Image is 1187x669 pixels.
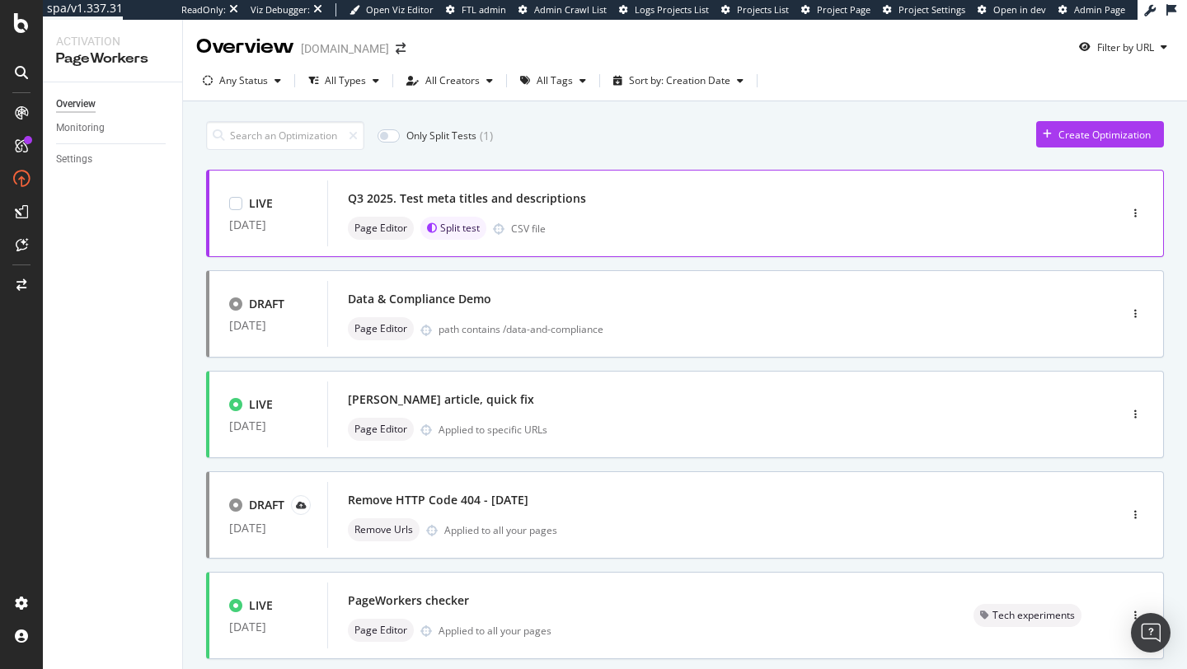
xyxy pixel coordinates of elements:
[249,497,284,513] div: DRAFT
[514,68,593,94] button: All Tags
[348,592,469,609] div: PageWorkers checker
[537,76,573,86] div: All Tags
[420,217,486,240] div: brand label
[992,611,1075,620] span: Tech experiments
[1072,34,1174,60] button: Filter by URL
[1036,121,1164,147] button: Create Optimization
[619,3,709,16] a: Logs Projects List
[325,76,366,86] div: All Types
[737,3,789,16] span: Projects List
[1058,128,1151,142] div: Create Optimization
[348,418,414,441] div: neutral label
[56,33,169,49] div: Activation
[354,223,407,233] span: Page Editor
[446,3,506,16] a: FTL admin
[56,151,171,168] a: Settings
[993,3,1046,16] span: Open in dev
[348,291,491,307] div: Data & Compliance Demo
[400,68,500,94] button: All Creators
[974,604,1081,627] div: neutral label
[354,525,413,535] span: Remove Urls
[1097,40,1154,54] div: Filter by URL
[462,3,506,16] span: FTL admin
[396,43,406,54] div: arrow-right-arrow-left
[249,195,273,212] div: LIVE
[440,223,480,233] span: Split test
[348,518,420,541] div: neutral label
[302,68,386,94] button: All Types
[206,121,364,150] input: Search an Optimization
[898,3,965,16] span: Project Settings
[348,217,414,240] div: neutral label
[883,3,965,16] a: Project Settings
[229,218,307,232] div: [DATE]
[348,492,528,508] div: Remove HTTP Code 404 - [DATE]
[350,3,434,16] a: Open Viz Editor
[229,419,307,433] div: [DATE]
[56,49,169,68] div: PageWorkers
[439,624,551,638] div: Applied to all your pages
[629,76,730,86] div: Sort by: Creation Date
[196,68,288,94] button: Any Status
[229,522,307,535] div: [DATE]
[56,119,171,137] a: Monitoring
[439,322,1049,336] div: path contains /data-and-compliance
[354,324,407,334] span: Page Editor
[439,423,547,437] div: Applied to specific URLs
[978,3,1046,16] a: Open in dev
[444,523,557,537] div: Applied to all your pages
[425,76,480,86] div: All Creators
[56,96,171,113] a: Overview
[607,68,750,94] button: Sort by: Creation Date
[249,396,273,413] div: LIVE
[366,3,434,16] span: Open Viz Editor
[251,3,310,16] div: Viz Debugger:
[56,96,96,113] div: Overview
[721,3,789,16] a: Projects List
[348,619,414,642] div: neutral label
[219,76,268,86] div: Any Status
[348,190,586,207] div: Q3 2025. Test meta titles and descriptions
[354,424,407,434] span: Page Editor
[635,3,709,16] span: Logs Projects List
[56,151,92,168] div: Settings
[480,128,493,144] div: ( 1 )
[249,296,284,312] div: DRAFT
[229,620,307,634] div: [DATE]
[511,222,546,236] div: CSV file
[181,3,226,16] div: ReadOnly:
[1074,3,1125,16] span: Admin Page
[534,3,607,16] span: Admin Crawl List
[817,3,870,16] span: Project Page
[348,317,414,340] div: neutral label
[801,3,870,16] a: Project Page
[1131,613,1171,653] div: Open Intercom Messenger
[301,40,389,57] div: [DOMAIN_NAME]
[406,129,476,143] div: Only Split Tests
[348,391,534,408] div: [PERSON_NAME] article, quick fix
[1058,3,1125,16] a: Admin Page
[56,119,105,137] div: Monitoring
[249,597,273,614] div: LIVE
[354,625,407,635] span: Page Editor
[518,3,607,16] a: Admin Crawl List
[229,319,307,332] div: [DATE]
[196,33,294,61] div: Overview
